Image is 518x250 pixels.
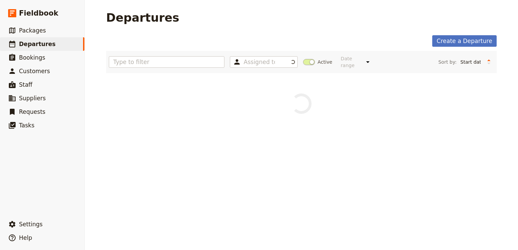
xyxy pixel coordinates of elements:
span: Sort by: [438,59,457,65]
span: Departures [19,41,56,47]
span: Packages [19,27,46,34]
span: Requests [19,108,45,115]
span: Active [318,59,332,65]
span: Staff [19,81,33,88]
input: Assigned to [244,58,275,66]
input: Type to filter [109,56,224,68]
select: Sort by: [457,57,484,67]
a: Create a Departure [432,35,497,47]
span: Tasks [19,122,35,129]
span: Suppliers [19,95,46,102]
span: Customers [19,68,50,75]
button: Change sort direction [484,57,494,67]
span: Bookings [19,54,45,61]
span: Settings [19,221,43,228]
h1: Departures [106,11,179,24]
span: Fieldbook [19,8,58,18]
span: Help [19,234,32,241]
